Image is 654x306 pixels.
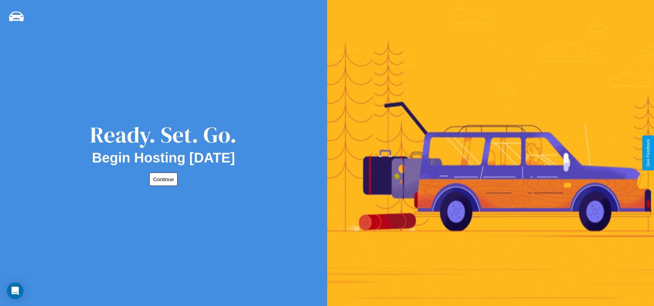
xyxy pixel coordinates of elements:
div: Ready. Set. Go. [90,119,237,150]
h2: Begin Hosting [DATE] [92,150,235,166]
div: Give Feedback [646,139,651,167]
button: Continue [149,172,178,186]
div: Open Intercom Messenger [7,283,23,299]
